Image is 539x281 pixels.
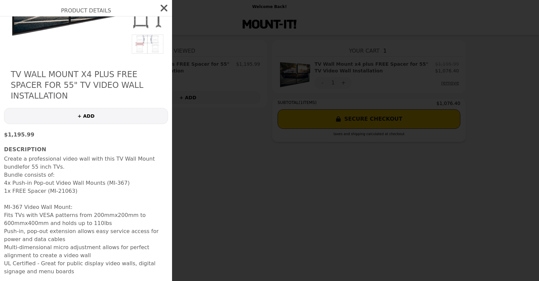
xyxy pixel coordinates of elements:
li: Multi-dimensional micro adjustment allows for perfect alignment to create a video wall [4,243,168,260]
img: Default Title [128,32,167,56]
strong: MI-367 Video Wall Mount: [4,204,73,210]
p: 4x Push-in Pop-out Video Wall Mounts (MI-367) 1x FREE Spacer (MI-21063) [4,179,168,211]
li: Fits TVs with VESA patterns from 200mmx200mm to 600mmx400mm and holds up to 110lbs [4,211,168,227]
li: Push-in, pop-out extension allows easy service access for power and data cables [4,227,168,243]
button: + ADD [4,108,168,124]
h3: Description [4,146,168,154]
img: Default Title [128,8,167,32]
p: $1,195.99 [4,131,168,139]
p: Create a professional video wall with this TV Wall Mount bundle . [4,155,168,171]
strong: for 55 inch TVs [23,164,63,170]
h2: TV Wall Mount x4 plus FREE Spacer for 55" TV Video Wall Installation [11,69,161,101]
strong: Bundle consists of: [4,172,55,178]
